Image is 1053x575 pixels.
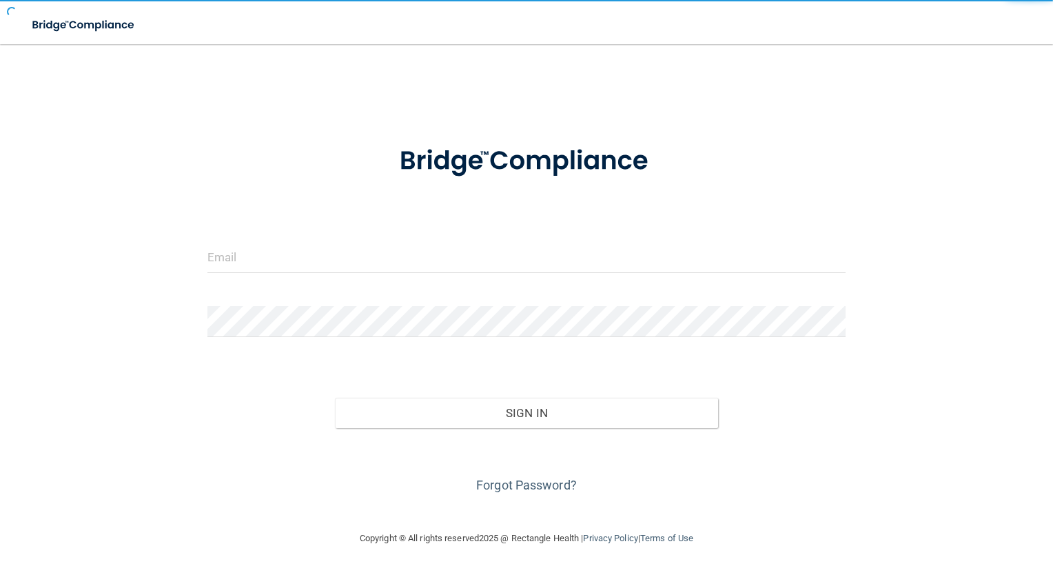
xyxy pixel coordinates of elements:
input: Email [207,242,846,273]
button: Sign In [335,398,718,428]
a: Terms of Use [640,533,693,543]
div: Copyright © All rights reserved 2025 @ Rectangle Health | | [275,516,778,561]
a: Privacy Policy [583,533,637,543]
a: Forgot Password? [476,478,577,492]
img: bridge_compliance_login_screen.278c3ca4.svg [21,11,147,39]
img: bridge_compliance_login_screen.278c3ca4.svg [372,127,681,196]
